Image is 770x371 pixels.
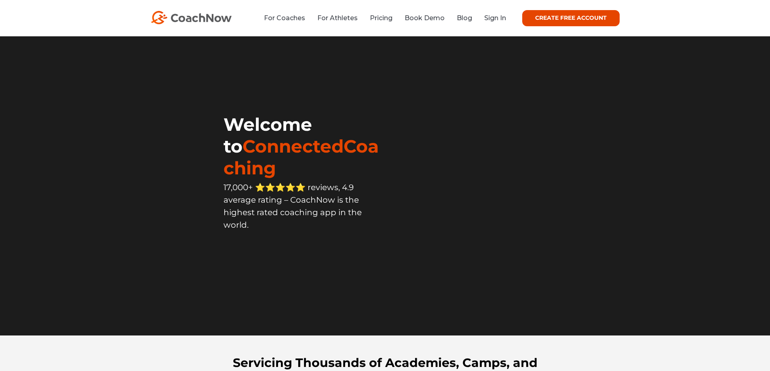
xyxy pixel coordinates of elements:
span: ConnectedCoaching [224,135,379,179]
a: CREATE FREE ACCOUNT [522,10,620,26]
a: Blog [457,14,472,22]
h1: Welcome to [224,113,385,179]
a: For Athletes [317,14,358,22]
a: For Coaches [264,14,305,22]
img: CoachNow Logo [151,11,232,24]
a: Book Demo [405,14,445,22]
a: Sign In [484,14,506,22]
span: 17,000+ ⭐️⭐️⭐️⭐️⭐️ reviews, 4.9 average rating – CoachNow is the highest rated coaching app in th... [224,182,362,230]
a: Pricing [370,14,392,22]
iframe: Embedded CTA [224,249,385,273]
